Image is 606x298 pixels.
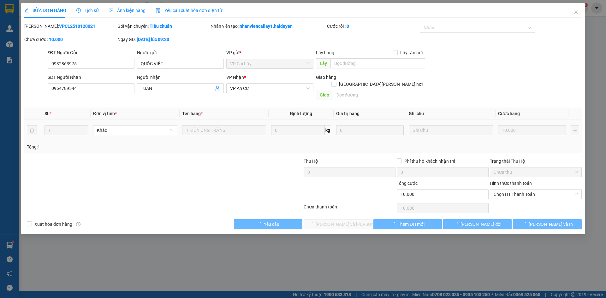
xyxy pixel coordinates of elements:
span: loading [391,222,398,226]
b: VPCL2510120021 [59,24,95,29]
button: Thêm ĐH mới [373,219,442,229]
span: picture [109,8,113,13]
span: Phí thu hộ khách nhận trả [402,158,458,165]
span: Giao hàng [316,75,336,80]
span: VP An Cư [230,84,310,93]
div: DUNG [5,13,50,20]
div: Người gửi [137,49,224,56]
span: [PERSON_NAME] và In [529,221,573,228]
b: Tiêu chuẩn [150,24,172,29]
span: Chưa thu [494,167,578,177]
span: Định lượng [290,111,312,116]
th: Ghi chú [407,108,496,120]
b: [DATE] lúc 09:23 [137,37,169,42]
span: Giá trị hàng [336,111,359,116]
button: [PERSON_NAME] đổi [443,219,512,229]
button: [PERSON_NAME] và [PERSON_NAME] hàng [304,219,372,229]
span: Xuất hóa đơn hàng [32,221,75,228]
span: close [573,9,579,14]
span: Nhận: [54,6,69,13]
span: Ảnh kiện hàng [109,8,146,13]
span: Giao [316,90,333,100]
div: 0332589439 [5,20,50,29]
span: Lấy tận nơi [398,49,425,56]
span: user-add [215,86,220,91]
div: [PERSON_NAME]: [24,23,116,30]
button: Close [567,3,585,21]
span: [GEOGRAPHIC_DATA][PERSON_NAME] nơi [336,81,425,88]
span: loading [522,222,529,226]
div: Gói vận chuyển: [117,23,209,30]
span: info-circle [76,222,80,226]
b: 0 [347,24,349,29]
span: VP Cai Lậy [230,59,310,68]
span: edit [24,8,29,13]
button: [PERSON_NAME] và In [513,219,582,229]
input: Dọc đường [330,58,425,68]
input: 0 [498,125,566,135]
span: Chọn HT Thanh Toán [494,190,578,199]
span: Lịch sử [76,8,99,13]
input: 0 [336,125,404,135]
span: Lấy [316,58,330,68]
span: Thu Hộ [304,159,318,164]
img: icon [156,8,161,13]
label: Hình thức thanh toán [490,181,532,186]
input: Dọc đường [333,90,425,100]
b: nhanviencailay1.haiduyen [240,24,293,29]
span: SL [45,111,50,116]
div: Trạng thái Thu Hộ [490,158,582,165]
span: clock-circle [76,8,81,13]
span: Yêu cầu xuất hóa đơn điện tử [156,8,222,13]
div: Người nhận [137,74,224,81]
span: loading [257,222,264,226]
div: Chưa thanh toán [303,203,396,214]
button: plus [571,125,579,135]
button: Yêu cầu [234,219,302,229]
b: 10.000 [49,37,63,42]
span: Tên hàng [182,111,203,116]
span: Rồi : [5,41,15,48]
div: Ngày GD: [117,36,209,43]
button: delete [27,125,37,135]
div: 0939701573 [54,28,118,37]
div: 20.000 [5,41,50,48]
div: Cước rồi : [327,23,419,30]
span: Thêm ĐH mới [398,221,425,228]
span: kg [325,125,331,135]
span: Cước hàng [498,111,520,116]
span: Khác [97,126,173,135]
div: Tổng: 1 [27,143,234,150]
div: Chưa cước : [24,36,116,43]
span: VP Nhận [227,75,244,80]
div: Nhân viên tạo: [211,23,326,30]
div: VP An Cư [5,5,50,13]
span: SỬA ĐƠN HÀNG [24,8,66,13]
span: [PERSON_NAME] đổi [461,221,502,228]
span: Đơn vị tính [93,111,117,116]
span: Lấy hàng [316,50,334,55]
div: NI [54,20,118,28]
div: SĐT Người Gửi [48,49,134,56]
span: loading [454,222,461,226]
input: Ghi Chú [409,125,493,135]
div: VP [GEOGRAPHIC_DATA] [54,5,118,20]
input: VD: Bàn, Ghế [182,125,266,135]
span: Yêu cầu [264,221,279,228]
div: SĐT Người Nhận [48,74,134,81]
span: Tổng cước [397,181,418,186]
span: Gửi: [5,6,15,13]
div: VP gửi [227,49,313,56]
